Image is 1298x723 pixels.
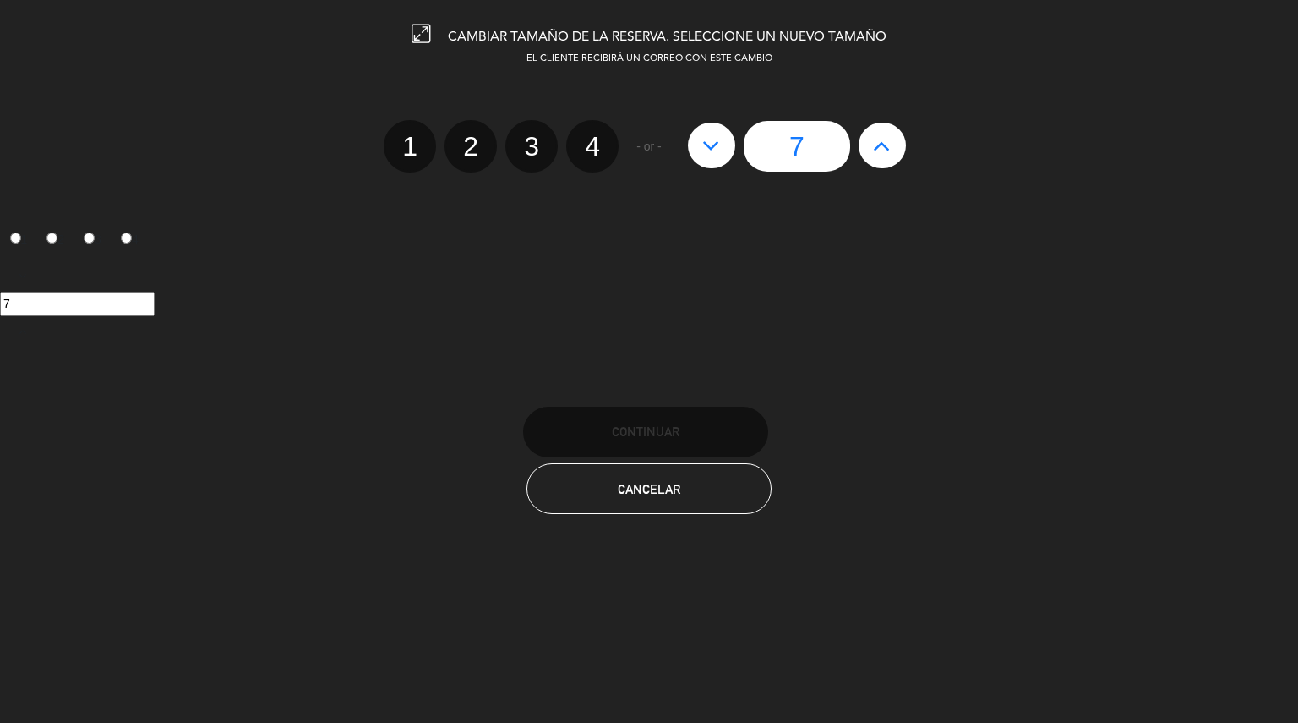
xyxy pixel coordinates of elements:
[37,226,74,255] label: 2
[636,137,662,156] span: - or -
[111,226,148,255] label: 4
[46,233,57,244] input: 2
[526,54,772,63] span: EL CLIENTE RECIBIRÁ UN CORREO CON ESTE CAMBIO
[444,120,497,173] label: 2
[523,407,768,457] button: Continuar
[74,226,112,255] label: 3
[10,233,21,244] input: 1
[505,120,558,173] label: 3
[448,30,886,44] span: CAMBIAR TAMAÑO DE LA RESERVA. SELECCIONE UN NUEVO TAMAÑO
[526,463,772,514] button: Cancelar
[384,120,436,173] label: 1
[566,120,619,173] label: 4
[618,482,680,496] span: Cancelar
[121,233,132,244] input: 4
[84,233,95,244] input: 3
[612,424,679,439] span: Continuar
